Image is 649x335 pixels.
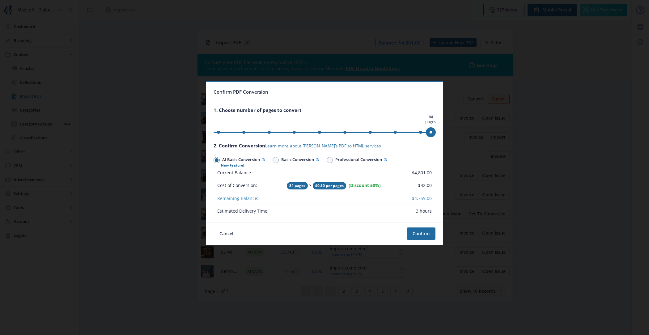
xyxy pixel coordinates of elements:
div: 1. Choose number of pages to convert [214,107,435,113]
ngx-slider: ngx-slider [214,132,435,133]
span: (Discount 50%) [349,182,381,188]
button: Confirm [407,227,435,240]
span: $0.50 per pages [313,182,346,189]
td: 3 hours [403,205,435,217]
td: $4,759.00 [403,192,435,205]
a: Learn more about [PERSON_NAME]’s PDF to HTML services [265,143,381,149]
td: Estimated Delivery Time: [214,205,283,217]
span: Basic Conversion [279,156,319,165]
span: Professional Conversion [333,156,387,165]
strong: 84 [429,114,433,120]
td: $42.00 [403,179,435,192]
td: $4,801.00 [403,167,435,179]
td: Current Balance : [214,167,283,179]
div: 2. Confirm Conversion [214,142,435,149]
strong: × [309,182,312,188]
td: Remaining Balance: [214,192,283,205]
button: Cancel [214,227,239,240]
nb-card-header: Confirm PDF Conversion [206,82,443,102]
span: pages [424,114,437,124]
span: ngx-slider [426,127,436,137]
td: Cost of Conversion: [214,179,283,192]
span: AI Basic Conversion [220,156,265,165]
span: 84 pages [287,182,308,189]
